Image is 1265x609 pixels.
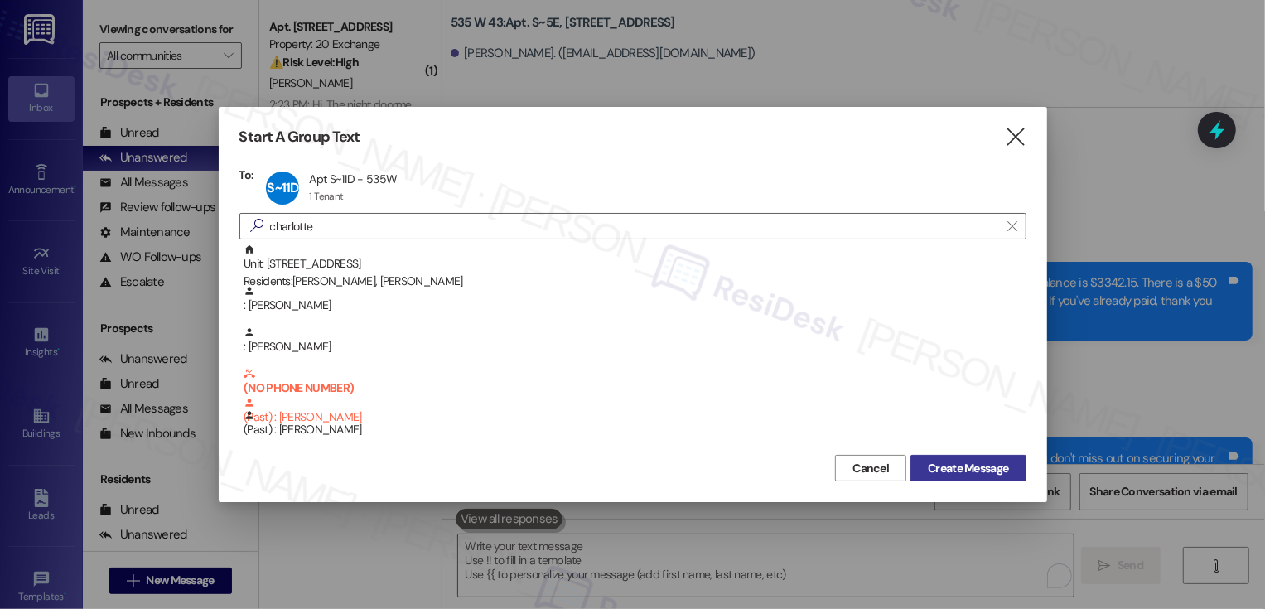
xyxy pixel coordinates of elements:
[835,455,906,481] button: Cancel
[1004,128,1026,146] i: 
[239,326,1026,368] div: : [PERSON_NAME]
[1007,220,1016,233] i: 
[239,167,254,182] h3: To:
[244,368,1026,395] b: (NO PHONE NUMBER)
[244,368,1026,427] div: (Past) : [PERSON_NAME]
[852,460,889,477] span: Cancel
[999,214,1026,239] button: Clear text
[267,179,298,196] span: S~11D
[244,409,1026,438] div: (Past) : [PERSON_NAME]
[239,409,1026,451] div: (Past) : [PERSON_NAME]
[244,273,1026,290] div: Residents: [PERSON_NAME], [PERSON_NAME]
[244,244,1026,291] div: Unit: [STREET_ADDRESS]
[928,460,1008,477] span: Create Message
[239,244,1026,285] div: Unit: [STREET_ADDRESS]Residents:[PERSON_NAME], [PERSON_NAME]
[910,455,1026,481] button: Create Message
[309,172,397,186] div: Apt S~11D - 535W
[244,326,1026,355] div: : [PERSON_NAME]
[244,285,1026,314] div: : [PERSON_NAME]
[239,368,1026,409] div: (NO PHONE NUMBER) (Past) : [PERSON_NAME]
[239,128,360,147] h3: Start A Group Text
[270,215,999,238] input: Search for any contact or apartment
[244,217,270,234] i: 
[309,190,343,203] div: 1 Tenant
[239,285,1026,326] div: : [PERSON_NAME]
